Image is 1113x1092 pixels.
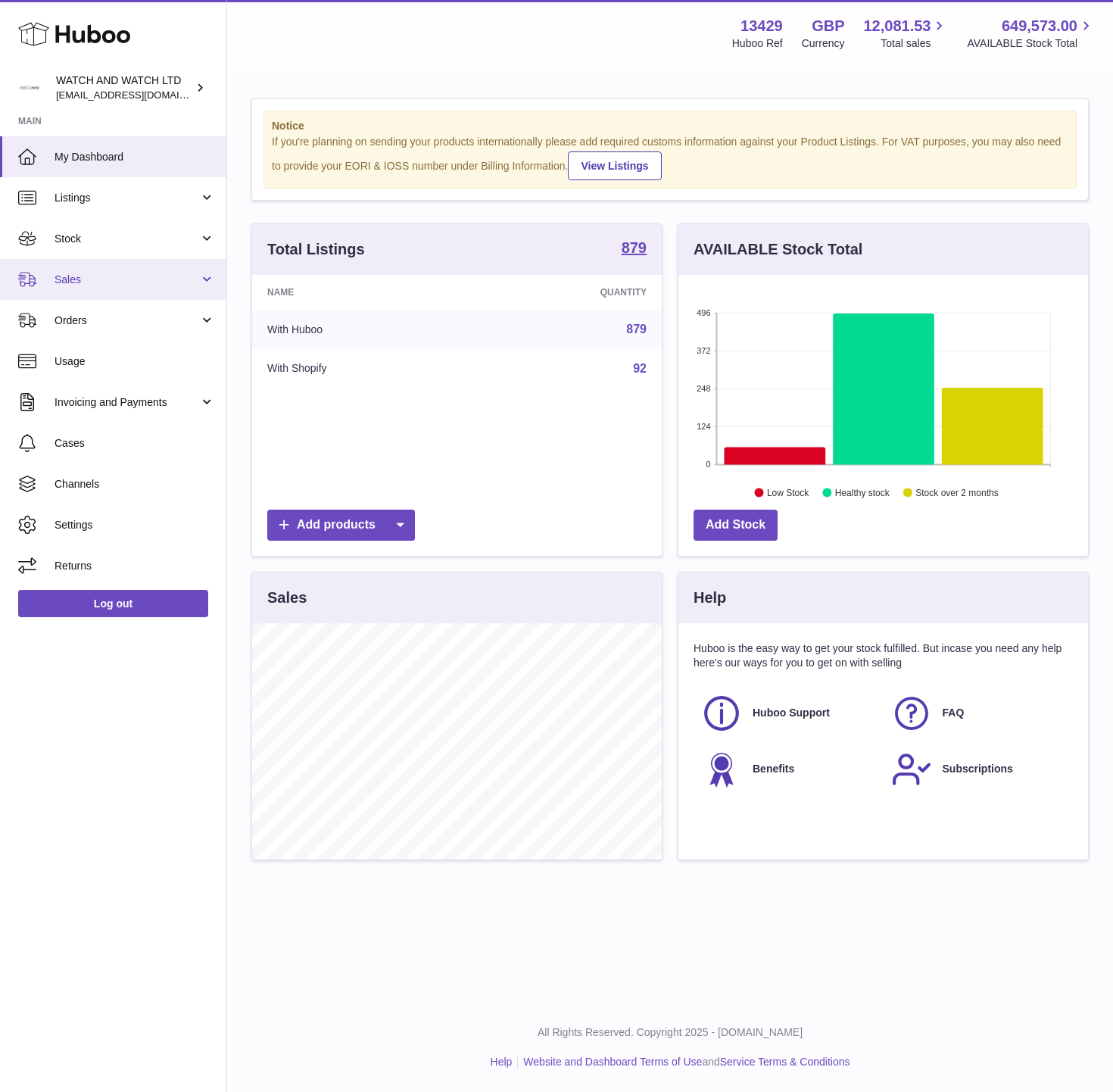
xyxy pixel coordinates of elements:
li: and [518,1055,850,1069]
a: Help [491,1056,513,1068]
div: Huboo Ref [732,36,783,51]
td: With Shopify [252,349,473,388]
span: Cases [55,436,215,451]
h3: Sales [267,588,307,608]
strong: 879 [622,240,647,255]
span: Listings [55,191,199,205]
h3: AVAILABLE Stock Total [694,239,862,260]
span: Sales [55,273,199,287]
p: All Rights Reserved. Copyright 2025 - [DOMAIN_NAME] [239,1025,1101,1040]
div: Currency [802,36,845,51]
text: 0 [706,460,710,469]
h3: Help [694,588,726,608]
a: Add Stock [694,510,778,541]
strong: Notice [272,119,1068,133]
a: 92 [633,362,647,375]
a: Subscriptions [891,749,1066,790]
span: My Dashboard [55,150,215,164]
span: Channels [55,477,215,491]
a: 879 [622,240,647,258]
a: FAQ [891,693,1066,734]
a: Benefits [701,749,876,790]
img: baris@watchandwatch.co.uk [18,76,41,99]
a: 649,573.00 AVAILABLE Stock Total [967,16,1095,51]
a: View Listings [568,151,661,180]
a: Log out [18,590,208,617]
div: WATCH AND WATCH LTD [56,73,192,102]
span: Subscriptions [943,762,1013,776]
text: Low Stock [767,487,809,498]
a: 879 [626,323,647,335]
strong: GBP [812,16,844,36]
th: Name [252,275,473,310]
text: Stock over 2 months [915,487,998,498]
span: Settings [55,518,215,532]
text: Healthy stock [835,487,890,498]
span: 649,573.00 [1002,16,1077,36]
th: Quantity [473,275,662,310]
a: Service Terms & Conditions [720,1056,850,1068]
span: Benefits [753,762,794,776]
span: Stock [55,232,199,246]
span: AVAILABLE Stock Total [967,36,1095,51]
span: Total sales [881,36,948,51]
p: Huboo is the easy way to get your stock fulfilled. But incase you need any help here's our ways f... [694,641,1073,670]
text: 496 [697,308,710,317]
span: Huboo Support [753,706,830,720]
text: 124 [697,422,710,431]
text: 248 [697,384,710,393]
span: Orders [55,314,199,328]
a: Add products [267,510,415,541]
span: [EMAIL_ADDRESS][DOMAIN_NAME] [56,89,223,101]
span: Invoicing and Payments [55,395,199,410]
span: Returns [55,559,215,573]
span: FAQ [943,706,965,720]
div: If you're planning on sending your products internationally please add required customs informati... [272,135,1068,180]
span: Usage [55,354,215,369]
a: 12,081.53 Total sales [863,16,948,51]
a: Huboo Support [701,693,876,734]
strong: 13429 [740,16,783,36]
span: 12,081.53 [863,16,931,36]
h3: Total Listings [267,239,365,260]
td: With Huboo [252,310,473,349]
a: Website and Dashboard Terms of Use [523,1056,702,1068]
text: 372 [697,346,710,355]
